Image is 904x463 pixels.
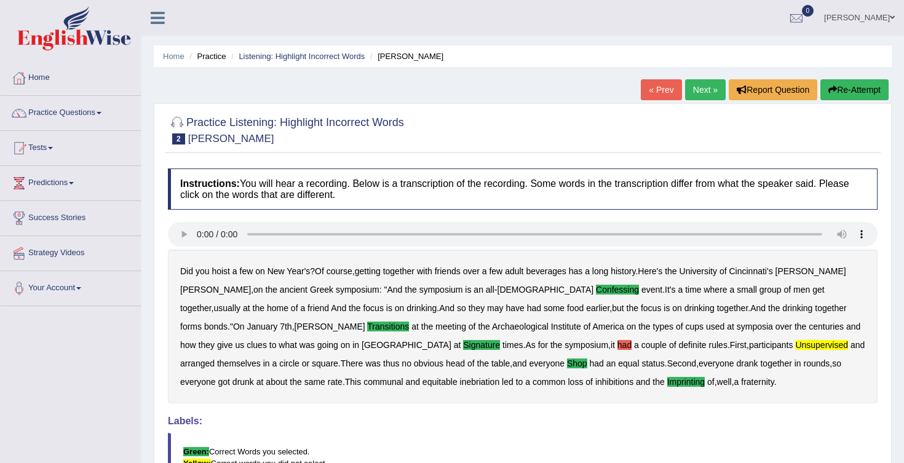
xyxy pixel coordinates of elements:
[183,447,209,456] b: Green:
[299,340,315,350] b: was
[641,285,662,295] b: event
[727,322,734,331] b: at
[233,322,245,331] b: On
[618,358,639,368] b: equal
[734,377,739,387] b: a
[463,340,500,350] b: signature
[525,377,530,387] b: a
[538,340,548,350] b: for
[685,322,704,331] b: cups
[676,322,683,331] b: of
[709,340,728,350] b: rules
[310,285,333,295] b: Greek
[266,285,277,295] b: the
[667,358,696,368] b: Second
[328,377,343,387] b: rate
[477,358,489,368] b: the
[1,166,141,197] a: Predictions
[586,303,609,313] b: earlier
[454,340,461,350] b: at
[569,266,583,276] b: has
[611,266,635,276] b: history
[196,266,210,276] b: you
[526,266,566,276] b: beverages
[253,303,264,313] b: the
[446,358,465,368] b: head
[585,266,590,276] b: a
[218,377,229,387] b: got
[474,285,483,295] b: an
[527,303,541,313] b: had
[315,266,324,276] b: Of
[717,377,732,387] b: well
[280,322,291,331] b: 7th
[529,358,565,368] b: everyone
[775,322,792,331] b: over
[567,358,587,368] b: shop
[365,358,381,368] b: was
[664,303,670,313] b: is
[679,340,707,350] b: definite
[595,377,633,387] b: inhibitions
[596,285,639,295] b: confessing
[186,50,226,62] li: Practice
[850,340,865,350] b: and
[247,322,277,331] b: January
[172,133,185,144] span: 2
[383,358,399,368] b: thus
[775,266,846,276] b: [PERSON_NAME]
[406,377,420,387] b: and
[729,79,817,100] button: Report Question
[617,340,632,350] b: had
[272,358,277,368] b: a
[1,271,141,302] a: Your Account
[269,340,277,350] b: to
[463,266,480,276] b: over
[214,303,241,313] b: usually
[302,358,309,368] b: or
[783,285,791,295] b: of
[652,377,664,387] b: the
[383,266,414,276] b: together
[367,322,409,331] b: transitions
[502,340,523,350] b: times
[386,303,392,313] b: is
[279,340,297,350] b: what
[290,377,301,387] b: the
[180,303,212,313] b: together
[255,266,265,276] b: on
[641,340,667,350] b: couple
[512,358,526,368] b: and
[768,303,780,313] b: the
[263,358,270,368] b: in
[1,96,141,127] a: Practice Questions
[795,322,806,331] b: the
[680,266,717,276] b: University
[243,303,250,313] b: at
[168,250,878,403] div: ? , . , : " - . , . , . ." , . , . , . , . , , . , , .
[498,285,594,295] b: [DEMOGRAPHIC_DATA]
[422,377,458,387] b: equitable
[486,285,494,295] b: all
[653,322,673,331] b: types
[584,322,591,331] b: of
[795,340,848,350] b: unsupervised
[684,303,715,313] b: drinking
[699,358,734,368] b: everyone
[641,358,664,368] b: status
[641,79,681,100] a: « Prev
[641,303,661,313] b: focus
[327,266,352,276] b: course
[482,266,487,276] b: a
[467,358,475,368] b: of
[363,377,403,387] b: communal
[367,50,443,62] li: [PERSON_NAME]
[349,303,360,313] b: the
[636,377,650,387] b: and
[417,266,432,276] b: with
[469,322,476,331] b: of
[568,377,584,387] b: loss
[352,340,359,350] b: in
[266,377,287,387] b: about
[457,303,466,313] b: so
